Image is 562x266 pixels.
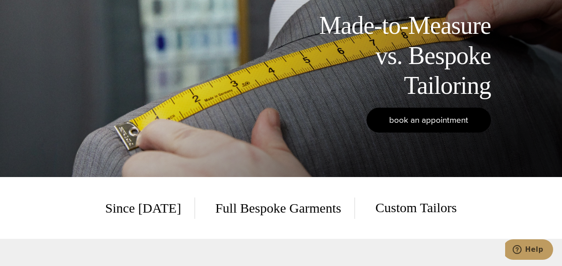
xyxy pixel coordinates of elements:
a: book an appointment [367,108,491,133]
span: Since [DATE] [105,197,195,219]
span: book an appointment [389,113,468,126]
iframe: Opens a widget where you can chat to one of our agents [505,239,553,262]
span: Custom Tailors [362,197,457,219]
h1: Made-to-Measure vs. Bespoke Tailoring [291,11,491,101]
span: Full Bespoke Garments [202,197,355,219]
